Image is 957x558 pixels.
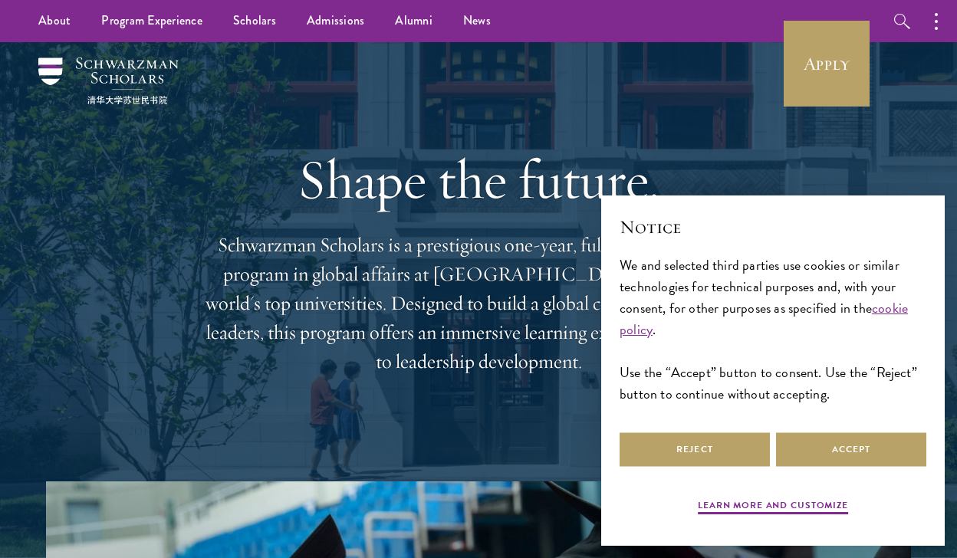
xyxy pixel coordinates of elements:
[202,147,755,212] h1: Shape the future.
[620,432,770,467] button: Reject
[776,432,926,467] button: Accept
[202,231,755,376] p: Schwarzman Scholars is a prestigious one-year, fully funded master’s program in global affairs at...
[698,498,848,517] button: Learn more and customize
[38,57,179,104] img: Schwarzman Scholars
[620,214,926,240] h2: Notice
[784,21,870,107] a: Apply
[620,297,908,340] a: cookie policy
[620,254,926,405] div: We and selected third parties use cookies or similar technologies for technical purposes and, wit...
